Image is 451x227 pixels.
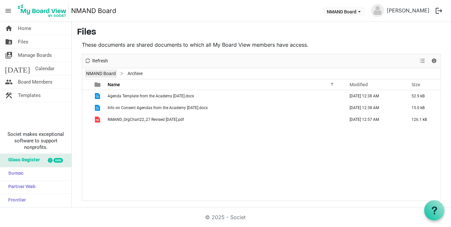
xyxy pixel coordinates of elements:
[5,181,36,194] span: Partner Web
[108,82,120,87] span: Name
[5,35,13,48] span: folder_shared
[18,22,31,35] span: Home
[343,102,405,114] td: June 10, 2025 12:38 AM column header Modified
[35,62,54,75] span: Calendar
[343,90,405,102] td: June 10, 2025 12:38 AM column header Modified
[108,117,184,122] span: NMAND_OrgChart22_27 Revised [DATE].pdf
[323,7,365,16] button: NMAND Board dropdownbutton
[106,90,343,102] td: Agenda Template from the Academy Jul 26 2023.docx is template cell column header Name
[417,54,428,68] div: View
[18,75,53,89] span: Board Members
[83,57,109,65] button: Refresh
[77,27,446,38] h3: Files
[82,90,91,102] td: checkbox
[405,90,441,102] td: 52.9 kB is template cell column header Size
[126,70,144,78] span: Archive
[16,3,71,19] a: My Board View Logo
[82,114,91,125] td: checkbox
[3,131,68,151] span: Societ makes exceptional software to support nonprofits.
[5,22,13,35] span: home
[384,4,432,17] a: [PERSON_NAME]
[106,102,343,114] td: Info on Consent Agendas from the Academy Jul 26 2023.docx is template cell column header Name
[5,49,13,62] span: switch_account
[85,70,117,78] a: NMAND Board
[430,57,439,65] button: Details
[92,57,109,65] span: Refresh
[53,158,63,163] div: new
[432,4,446,18] button: logout
[371,4,384,17] img: no-profile-picture.svg
[5,89,13,102] span: construction
[412,82,420,87] span: Size
[82,102,91,114] td: checkbox
[108,105,208,110] span: Info on Consent Agendas from the Academy [DATE].docx
[91,90,106,102] td: is template cell column header type
[91,102,106,114] td: is template cell column header type
[405,114,441,125] td: 126.1 kB is template cell column header Size
[16,3,68,19] img: My Board View Logo
[108,94,194,98] span: Agenda Template from the Academy [DATE].docx
[405,102,441,114] td: 15.0 kB is template cell column header Size
[5,154,40,167] span: Glass Register
[91,114,106,125] td: is template cell column header type
[18,89,41,102] span: Templates
[82,41,441,49] p: These documents are shared documents to which all My Board View members have access.
[5,75,13,89] span: people
[428,54,440,68] div: Details
[71,4,116,17] a: NMAND Board
[350,82,368,87] span: Modified
[82,54,110,68] div: Refresh
[18,49,52,62] span: Manage Boards
[5,62,30,75] span: [DATE]
[343,114,405,125] td: June 10, 2025 12:57 AM column header Modified
[5,167,23,180] span: Sumac
[106,114,343,125] td: NMAND_OrgChart22_27 Revised Aug 2023.pdf is template cell column header Name
[2,5,14,17] span: menu
[5,194,26,207] span: Frontier
[205,214,246,220] a: © 2025 - Societ
[419,57,427,65] button: View dropdownbutton
[18,35,28,48] span: Files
